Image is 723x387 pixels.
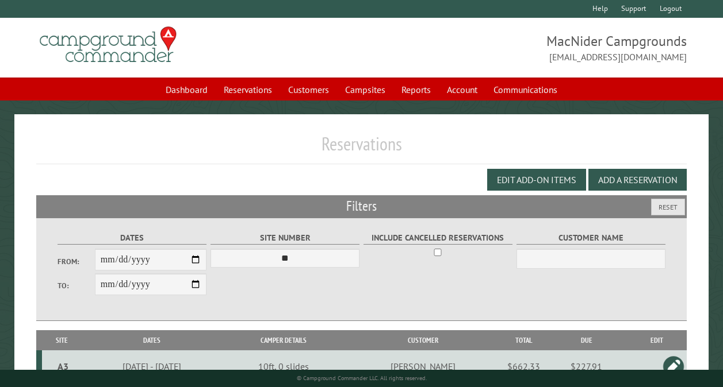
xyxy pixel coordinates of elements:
[588,169,687,191] button: Add a Reservation
[626,330,687,350] th: Edit
[58,231,206,245] label: Dates
[36,133,687,164] h1: Reservations
[222,330,345,350] th: Camper Details
[395,79,438,100] a: Reports
[81,330,222,350] th: Dates
[58,256,95,267] label: From:
[546,350,626,383] td: $227.91
[338,79,392,100] a: Campsites
[281,79,336,100] a: Customers
[36,22,180,67] img: Campground Commander
[83,361,220,372] div: [DATE] - [DATE]
[58,280,95,291] label: To:
[364,231,512,245] label: Include Cancelled Reservations
[440,79,484,100] a: Account
[546,330,626,350] th: Due
[297,374,427,382] small: © Campground Commander LLC. All rights reserved.
[487,169,586,191] button: Edit Add-on Items
[159,79,215,100] a: Dashboard
[345,330,500,350] th: Customer
[42,330,81,350] th: Site
[211,231,359,245] label: Site Number
[217,79,279,100] a: Reservations
[47,361,79,372] div: A3
[651,199,685,215] button: Reset
[362,32,687,64] span: MacNider Campgrounds [EMAIL_ADDRESS][DOMAIN_NAME]
[500,330,546,350] th: Total
[487,79,564,100] a: Communications
[517,231,665,245] label: Customer Name
[222,350,345,383] td: 10ft, 0 slides
[345,350,500,383] td: [PERSON_NAME]
[500,350,546,383] td: $662.33
[36,195,687,217] h2: Filters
